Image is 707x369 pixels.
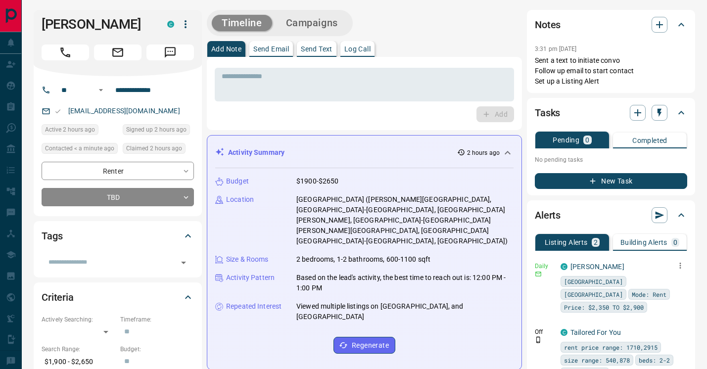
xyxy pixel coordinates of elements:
h1: [PERSON_NAME] [42,16,152,32]
span: [GEOGRAPHIC_DATA] [564,289,623,299]
p: Log Call [344,46,371,52]
div: Tue Oct 14 2025 [123,124,194,138]
p: 2 [594,239,598,246]
div: Tags [42,224,194,248]
button: Timeline [212,15,272,31]
h2: Criteria [42,289,74,305]
div: condos.ca [167,21,174,28]
button: Regenerate [333,337,395,354]
span: Call [42,45,89,60]
div: condos.ca [561,263,567,270]
span: Active 2 hours ago [45,125,95,135]
span: Message [146,45,194,60]
p: 0 [585,137,589,143]
p: Listing Alerts [545,239,588,246]
p: Size & Rooms [226,254,269,265]
div: Tue Oct 14 2025 [42,143,118,157]
button: Campaigns [276,15,348,31]
button: New Task [535,173,687,189]
p: Building Alerts [620,239,667,246]
h2: Tags [42,228,62,244]
div: Notes [535,13,687,37]
div: Activity Summary2 hours ago [215,143,514,162]
span: rent price range: 1710,2915 [564,342,658,352]
p: Search Range: [42,345,115,354]
a: [EMAIL_ADDRESS][DOMAIN_NAME] [68,107,180,115]
a: [PERSON_NAME] [570,263,624,271]
div: Tasks [535,101,687,125]
span: beds: 2-2 [639,355,670,365]
p: Actively Searching: [42,315,115,324]
div: Tue Oct 14 2025 [42,124,118,138]
p: Activity Pattern [226,273,275,283]
p: Add Note [211,46,241,52]
p: Send Email [253,46,289,52]
span: size range: 540,878 [564,355,630,365]
p: Activity Summary [228,147,284,158]
p: Daily [535,262,555,271]
svg: Email Valid [54,108,61,115]
svg: Push Notification Only [535,336,542,343]
p: [GEOGRAPHIC_DATA] ([PERSON_NAME][GEOGRAPHIC_DATA], [GEOGRAPHIC_DATA]-[GEOGRAPHIC_DATA], [GEOGRAPH... [296,194,514,246]
button: Open [95,84,107,96]
p: Budget [226,176,249,186]
p: Pending [553,137,579,143]
p: Budget: [120,345,194,354]
span: Price: $2,350 TO $2,900 [564,302,644,312]
span: Email [94,45,141,60]
p: Viewed multiple listings on [GEOGRAPHIC_DATA], and [GEOGRAPHIC_DATA] [296,301,514,322]
p: Completed [632,137,667,144]
p: Sent a text to initiate convo Follow up email to start contact Set up a Listing Alert [535,55,687,87]
p: Send Text [301,46,332,52]
p: Timeframe: [120,315,194,324]
span: [GEOGRAPHIC_DATA] [564,277,623,286]
div: Alerts [535,203,687,227]
p: Off [535,327,555,336]
div: Tue Oct 14 2025 [123,143,194,157]
p: 0 [673,239,677,246]
p: Location [226,194,254,205]
button: Open [177,256,190,270]
div: Renter [42,162,194,180]
h2: Alerts [535,207,561,223]
h2: Notes [535,17,561,33]
p: Based on the lead's activity, the best time to reach out is: 12:00 PM - 1:00 PM [296,273,514,293]
h2: Tasks [535,105,560,121]
div: TBD [42,188,194,206]
p: 2 bedrooms, 1-2 bathrooms, 600-1100 sqft [296,254,430,265]
span: Claimed 2 hours ago [126,143,182,153]
span: Signed up 2 hours ago [126,125,187,135]
p: 2 hours ago [467,148,500,157]
svg: Email [535,271,542,277]
span: Contacted < a minute ago [45,143,114,153]
p: Repeated Interest [226,301,282,312]
span: Mode: Rent [632,289,666,299]
div: Criteria [42,285,194,309]
p: No pending tasks [535,152,687,167]
div: condos.ca [561,329,567,336]
p: $1900-$2650 [296,176,338,186]
a: Tailored For You [570,328,621,336]
p: 3:31 pm [DATE] [535,46,577,52]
